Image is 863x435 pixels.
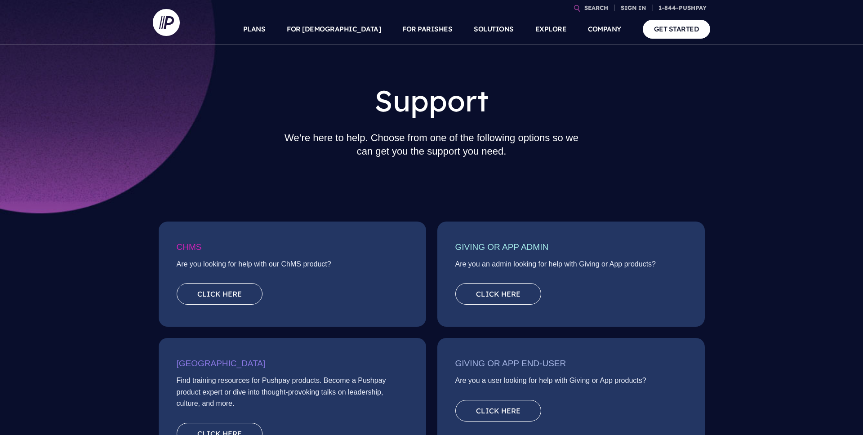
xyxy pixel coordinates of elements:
[643,20,711,38] a: GET STARTED
[455,356,687,375] h3: Giving or App End-User
[177,258,408,275] p: Are you looking for help with our ChMS product?
[402,13,452,45] a: FOR PARISHES
[535,13,567,45] a: EXPLORE
[276,124,587,165] h2: We’re here to help. Choose from one of the following options so we can get you the support you need.
[177,283,262,305] a: Click here
[455,375,687,391] p: Are you a user looking for help with Giving or App products?
[287,13,381,45] a: FOR [DEMOGRAPHIC_DATA]
[276,77,587,124] h1: Support
[455,283,541,305] a: Click here
[455,258,687,275] p: Are you an admin looking for help with Giving or App products?
[455,240,687,258] h3: Giving or App Admin
[177,375,408,414] p: Find training resources for Pushpay products. Become a Pushpay product expert or dive into though...
[588,13,621,45] a: COMPANY
[243,13,266,45] a: PLANS
[177,359,266,368] span: [GEOGRAPHIC_DATA]
[474,13,514,45] a: SOLUTIONS
[455,400,541,422] a: Click here
[177,240,408,258] h3: ChMS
